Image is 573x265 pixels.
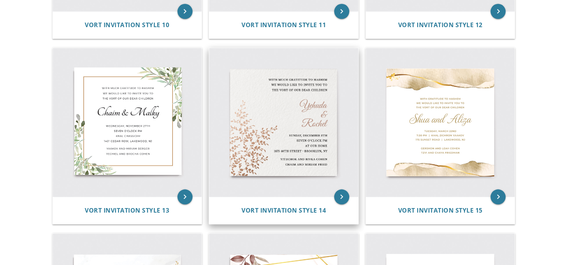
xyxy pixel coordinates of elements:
[85,21,169,29] a: Vort Invitation Style 10
[366,48,515,197] img: Vort Invitation Style 15
[334,189,349,204] a: keyboard_arrow_right
[209,48,358,197] img: Vort Invitation Style 14
[490,4,506,19] a: keyboard_arrow_right
[177,4,193,19] a: keyboard_arrow_right
[398,21,483,29] a: Vort Invitation Style 12
[85,207,169,214] a: Vort Invitation Style 13
[241,21,326,29] a: Vort Invitation Style 11
[334,4,349,19] a: keyboard_arrow_right
[85,206,169,214] span: Vort Invitation Style 13
[490,189,506,204] a: keyboard_arrow_right
[241,207,326,214] a: Vort Invitation Style 14
[398,206,483,214] span: Vort Invitation Style 15
[177,189,193,204] a: keyboard_arrow_right
[241,206,326,214] span: Vort Invitation Style 14
[53,48,202,197] img: Vort Invitation Style 13
[398,207,483,214] a: Vort Invitation Style 15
